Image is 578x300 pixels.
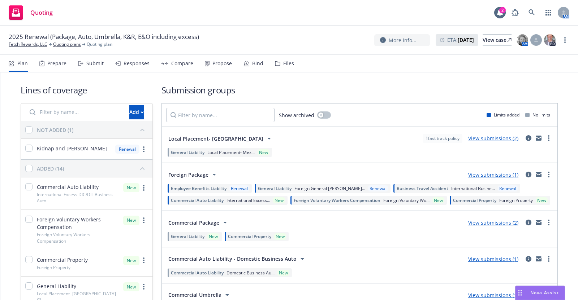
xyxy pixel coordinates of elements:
[389,36,417,44] span: More info...
[168,219,219,226] span: Commercial Package
[468,135,518,142] a: View submissions (2)
[37,165,64,172] div: ADDED (14)
[139,256,148,265] a: more
[273,197,285,203] div: New
[25,105,125,119] input: Filter by name...
[139,145,148,154] a: more
[171,149,204,155] span: General Liability
[115,145,139,154] div: Renewal
[9,41,47,48] a: Fetch Rewards, LLC
[534,134,543,142] a: mail
[37,231,119,244] span: Foreign Voluntary Workers Compensation
[171,61,193,66] div: Compare
[37,191,119,204] span: International Excess DIC/DIL Business Auto
[524,134,533,142] a: circleInformation
[123,216,139,225] div: New
[123,256,139,265] div: New
[37,126,73,134] div: NOT ADDED (1)
[258,149,269,155] div: New
[228,233,271,239] span: Commercial Property
[30,10,53,16] span: Quoting
[468,219,518,226] a: View submissions (2)
[124,61,150,66] div: Responses
[544,170,553,179] a: more
[515,286,565,300] button: Nova Assist
[483,34,512,46] a: View case
[499,7,506,13] div: 2
[544,255,553,263] a: more
[516,286,525,300] div: Drag to move
[6,3,56,23] a: Quoting
[86,61,104,66] div: Submit
[37,183,99,191] span: Commercial Auto Liability
[37,256,88,264] span: Commercial Property
[525,112,550,118] div: No limits
[534,255,543,263] a: mail
[171,185,227,191] span: Employee Benefits Liability
[294,197,380,203] span: Foreign Voluntary Workers Compensation
[37,145,107,152] span: Kidnap and [PERSON_NAME]
[483,35,512,45] div: View case
[468,171,518,178] a: View submissions (1)
[530,290,559,296] span: Nova Assist
[524,170,533,179] a: circleInformation
[166,108,275,122] input: Filter by name...
[37,163,148,174] button: ADDED (14)
[168,255,297,262] span: Commercial Auto Liability - Domestic Business Auto
[37,124,148,136] button: NOT ADDED (1)
[534,218,543,227] a: mail
[524,218,533,227] a: circleInformation
[123,183,139,192] div: New
[368,185,388,191] div: Renewal
[168,291,221,299] span: Commercial Umbrella
[279,111,314,119] span: Show archived
[524,255,533,263] a: circleInformation
[544,134,553,142] a: more
[534,170,543,179] a: mail
[541,5,556,20] a: Switch app
[166,131,276,146] button: Local Placement- [GEOGRAPHIC_DATA]
[447,36,474,44] span: ETA :
[258,185,292,191] span: General Liability
[139,184,148,192] a: more
[294,185,365,191] span: Foreign General [PERSON_NAME]...
[171,233,204,239] span: General Liability
[166,252,309,266] button: Commercial Auto Liability - Domestic Business Auto
[171,270,224,276] span: Commercial Auto Liability
[171,197,224,203] span: Commercial Auto Liability
[544,34,556,46] img: photo
[123,282,139,291] div: New
[17,61,28,66] div: Plan
[498,185,518,191] div: Renewal
[166,215,232,230] button: Commercial Package
[458,36,474,43] strong: [DATE]
[508,5,522,20] a: Report a Bug
[468,292,518,299] a: View submissions (1)
[525,5,539,20] a: Search
[37,264,70,270] span: Foreign Property
[274,233,286,239] div: New
[229,185,249,191] div: Renewal
[277,270,289,276] div: New
[561,36,569,44] a: more
[129,105,144,119] div: Add
[139,216,148,225] a: more
[453,197,496,203] span: Commercial Property
[47,61,66,66] div: Prepare
[487,112,519,118] div: Limits added
[37,216,119,231] span: Foreign Voluntary Workers Compensation
[87,41,112,48] span: Quoting plan
[161,84,558,96] h1: Submission groups
[227,270,275,276] span: Domestic Business Au...
[207,149,255,155] span: Local Placement- Mex...
[168,171,208,178] span: Foreign Package
[21,84,153,96] h1: Lines of coverage
[129,105,144,119] button: Add
[468,256,518,262] a: View submissions (1)
[383,197,430,203] span: Foreign Voluntary Wo...
[544,218,553,227] a: more
[252,61,263,66] div: Bind
[207,233,219,239] div: New
[9,32,199,41] span: 2025 Renewal (Package, Auto, Umbrella, K&R, E&O including excess)
[432,197,444,203] div: New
